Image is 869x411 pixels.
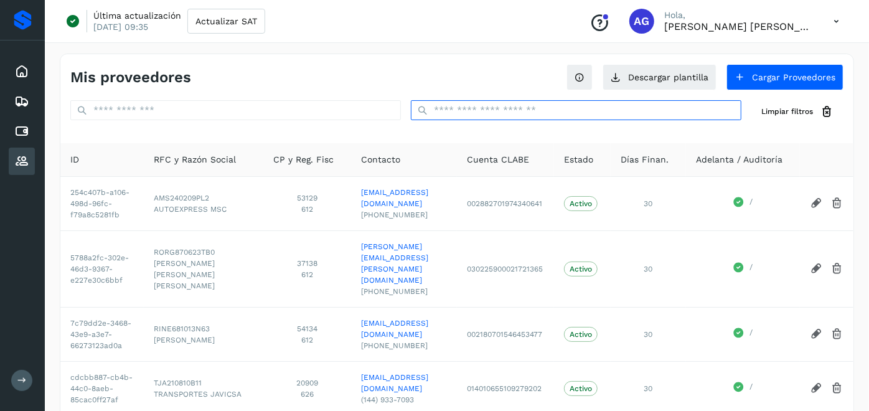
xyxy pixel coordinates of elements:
span: 612 [273,334,341,346]
span: Días Finan. [621,153,669,166]
span: Adelanta / Auditoría [696,153,782,166]
span: Limpiar filtros [761,106,813,117]
span: [PHONE_NUMBER] [361,209,447,220]
span: [PERSON_NAME] [PERSON_NAME] [PERSON_NAME] [154,258,253,291]
div: / [696,262,790,276]
div: Embarques [9,88,35,115]
td: 5788a2fc-302e-46d3-9367-e227e30c6bbf [60,230,144,307]
span: 30 [644,384,652,393]
span: TRANSPORTES JAVICSA [154,389,253,400]
span: RFC y Razón Social [154,153,236,166]
span: CP y Reg. Fisc [273,153,334,166]
div: Inicio [9,58,35,85]
span: TJA210810B11 [154,377,253,389]
div: Cuentas por pagar [9,118,35,145]
td: 002180701546453477 [457,307,554,361]
p: Última actualización [93,10,181,21]
p: [DATE] 09:35 [93,21,148,32]
span: 612 [273,204,341,215]
div: / [696,196,790,211]
a: [PERSON_NAME][EMAIL_ADDRESS][PERSON_NAME][DOMAIN_NAME] [361,241,447,286]
span: Actualizar SAT [195,17,257,26]
span: RINE681013N63 [154,323,253,334]
span: [PHONE_NUMBER] [361,340,447,351]
p: Activo [570,330,592,339]
div: / [696,381,790,396]
p: Activo [570,384,592,393]
a: [EMAIL_ADDRESS][DOMAIN_NAME] [361,372,447,394]
button: Cargar Proveedores [726,64,843,90]
p: Hola, [664,10,814,21]
span: (144) 933-7093 [361,394,447,405]
p: Abigail Gonzalez Leon [664,21,814,32]
span: 53129 [273,192,341,204]
div: Proveedores [9,148,35,175]
span: 37138 [273,258,341,269]
span: 626 [273,389,341,400]
span: 54134 [273,323,341,334]
span: Contacto [361,153,400,166]
a: [EMAIL_ADDRESS][DOMAIN_NAME] [361,187,447,209]
span: [PERSON_NAME] [154,334,253,346]
td: 002882701974340641 [457,176,554,230]
span: Estado [564,153,593,166]
div: / [696,327,790,342]
span: [PHONE_NUMBER] [361,286,447,297]
a: [EMAIL_ADDRESS][DOMAIN_NAME] [361,318,447,340]
span: Cuenta CLABE [467,153,529,166]
span: 20909 [273,377,341,389]
td: 030225900021721365 [457,230,554,307]
span: 30 [644,199,652,208]
button: Actualizar SAT [187,9,265,34]
td: 7c79dd2e-3468-43e9-a3e7-66273123ad0a [60,307,144,361]
span: RORG870623TB0 [154,247,253,258]
span: AUTOEXPRESS MSC [154,204,253,215]
td: 254c407b-a106-498d-96fc-f79a8c5281fb [60,176,144,230]
button: Descargar plantilla [603,64,716,90]
p: Activo [570,265,592,273]
p: Activo [570,199,592,208]
span: ID [70,153,79,166]
span: AMS240209PL2 [154,192,253,204]
button: Limpiar filtros [751,100,843,123]
span: 612 [273,269,341,280]
span: 30 [644,330,652,339]
span: 30 [644,265,652,273]
h4: Mis proveedores [70,68,191,87]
